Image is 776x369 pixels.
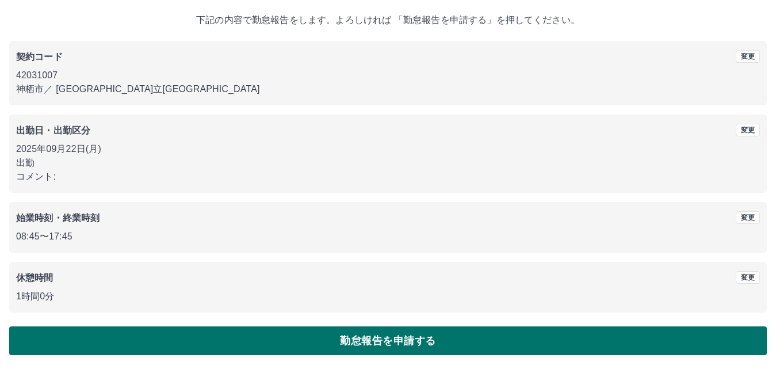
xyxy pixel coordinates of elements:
p: 出勤 [16,156,760,170]
b: 出勤日・出勤区分 [16,125,90,135]
p: 下記の内容で勤怠報告をします。よろしければ 「勤怠報告を申請する」を押してください。 [9,13,767,27]
button: 勤怠報告を申請する [9,326,767,355]
button: 変更 [736,211,760,224]
button: 変更 [736,124,760,136]
p: 2025年09月22日(月) [16,142,760,156]
b: 始業時刻・終業時刻 [16,213,100,223]
p: コメント: [16,170,760,184]
b: 契約コード [16,52,63,62]
p: 42031007 [16,69,760,82]
button: 変更 [736,271,760,284]
p: 1時間0分 [16,290,760,303]
p: 08:45 〜 17:45 [16,230,760,244]
button: 変更 [736,50,760,63]
b: 休憩時間 [16,273,53,283]
p: 神栖市 ／ [GEOGRAPHIC_DATA]立[GEOGRAPHIC_DATA] [16,82,760,96]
